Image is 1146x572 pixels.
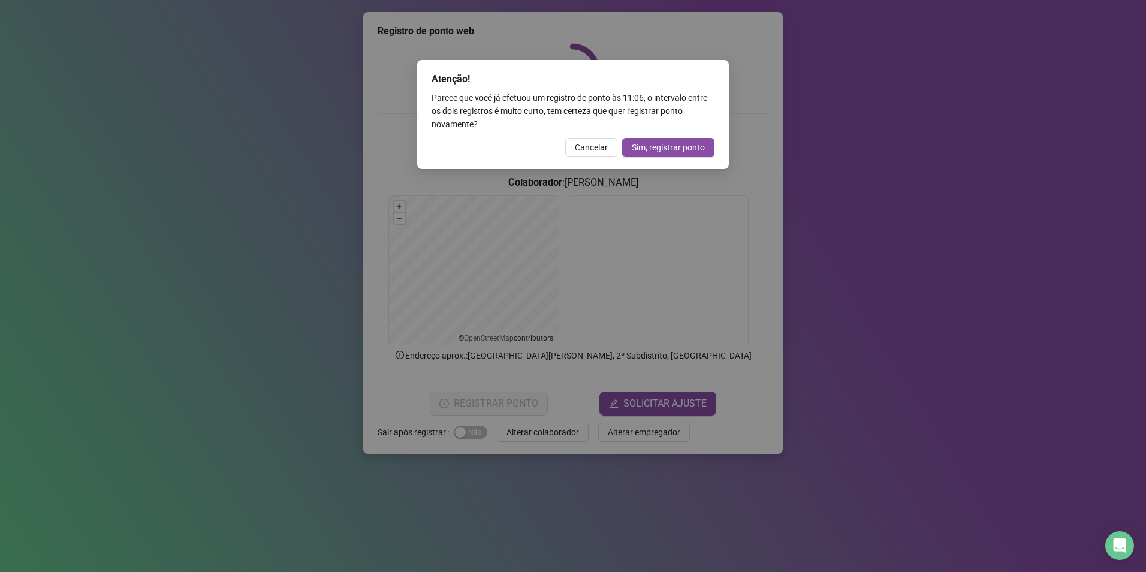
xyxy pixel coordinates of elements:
[432,72,714,86] div: Atenção!
[575,141,608,154] span: Cancelar
[432,91,714,131] div: Parece que você já efetuou um registro de ponto às 11:06 , o intervalo entre os dois registros é ...
[632,141,705,154] span: Sim, registrar ponto
[1105,531,1134,560] div: Open Intercom Messenger
[622,138,714,157] button: Sim, registrar ponto
[565,138,617,157] button: Cancelar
